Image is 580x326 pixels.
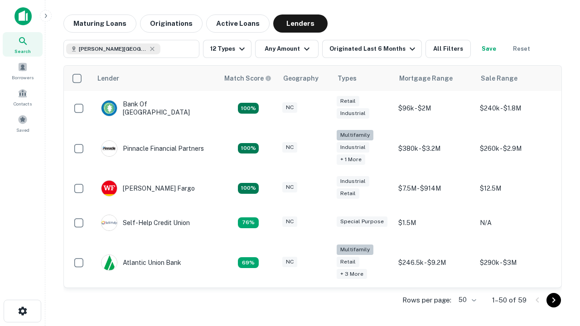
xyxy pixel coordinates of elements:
[224,73,271,83] div: Capitalize uses an advanced AI algorithm to match your search with the best lender. The match sco...
[3,32,43,57] a: Search
[337,176,369,187] div: Industrial
[101,255,117,270] img: picture
[238,183,259,194] div: Matching Properties: 15, hasApolloMatch: undefined
[63,14,136,33] button: Maturing Loans
[425,40,471,58] button: All Filters
[282,216,297,227] div: NC
[140,14,203,33] button: Originations
[394,206,475,240] td: $1.5M
[394,240,475,286] td: $246.5k - $9.2M
[394,171,475,206] td: $7.5M - $914M
[101,254,181,271] div: Atlantic Union Bank
[546,293,561,307] button: Go to next page
[332,66,394,91] th: Types
[282,102,297,113] div: NC
[394,125,475,171] td: $380k - $3.2M
[14,100,32,107] span: Contacts
[224,73,270,83] h6: Match Score
[101,181,117,196] img: picture
[474,40,503,58] button: Save your search to get updates of matches that match your search criteria.
[97,73,119,84] div: Lender
[507,40,536,58] button: Reset
[203,40,251,58] button: 12 Types
[14,7,32,25] img: capitalize-icon.png
[492,295,527,306] p: 1–50 of 59
[399,73,453,84] div: Mortgage Range
[394,66,475,91] th: Mortgage Range
[283,73,319,84] div: Geography
[337,154,365,165] div: + 1 more
[402,295,451,306] p: Rows per page:
[337,142,369,153] div: Industrial
[206,14,270,33] button: Active Loans
[282,142,297,153] div: NC
[475,206,557,240] td: N/A
[3,58,43,83] a: Borrowers
[282,182,297,192] div: NC
[481,73,517,84] div: Sale Range
[337,130,373,140] div: Multifamily
[475,240,557,286] td: $290k - $3M
[338,73,357,84] div: Types
[475,66,557,91] th: Sale Range
[3,85,43,109] a: Contacts
[337,96,359,106] div: Retail
[101,100,210,116] div: Bank Of [GEOGRAPHIC_DATA]
[101,215,117,230] img: picture
[329,43,418,54] div: Originated Last 6 Months
[337,188,359,199] div: Retail
[337,108,369,119] div: Industrial
[219,66,278,91] th: Capitalize uses an advanced AI algorithm to match your search with the best lender. The match sco...
[101,140,204,157] div: Pinnacle Financial Partners
[394,91,475,125] td: $96k - $2M
[455,293,478,307] div: 50
[322,40,422,58] button: Originated Last 6 Months
[255,40,319,58] button: Any Amount
[278,66,332,91] th: Geography
[101,101,117,116] img: picture
[101,141,117,156] img: picture
[475,171,557,206] td: $12.5M
[92,66,219,91] th: Lender
[12,74,34,81] span: Borrowers
[14,48,31,55] span: Search
[282,257,297,267] div: NC
[337,216,387,227] div: Special Purpose
[337,244,373,255] div: Multifamily
[337,257,359,267] div: Retail
[3,111,43,135] a: Saved
[238,217,259,228] div: Matching Properties: 11, hasApolloMatch: undefined
[535,225,580,268] iframe: Chat Widget
[475,91,557,125] td: $240k - $1.8M
[101,180,195,197] div: [PERSON_NAME] Fargo
[16,126,29,134] span: Saved
[273,14,328,33] button: Lenders
[238,143,259,154] div: Matching Properties: 26, hasApolloMatch: undefined
[101,215,190,231] div: Self-help Credit Union
[238,103,259,114] div: Matching Properties: 15, hasApolloMatch: undefined
[238,257,259,268] div: Matching Properties: 10, hasApolloMatch: undefined
[79,45,147,53] span: [PERSON_NAME][GEOGRAPHIC_DATA], [GEOGRAPHIC_DATA]
[337,269,367,279] div: + 3 more
[475,125,557,171] td: $260k - $2.9M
